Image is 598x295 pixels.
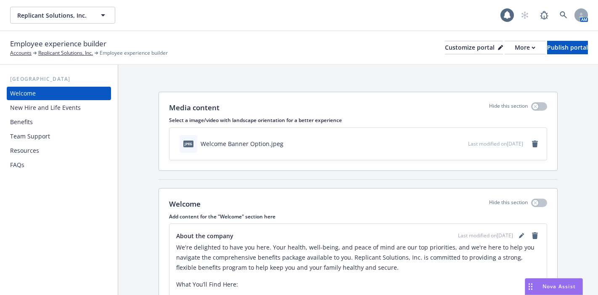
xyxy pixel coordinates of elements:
[169,102,220,113] p: Media content
[547,41,588,54] button: Publish portal
[10,115,33,129] div: Benefits
[10,7,115,24] button: Replicant Solutions, Inc.
[10,38,106,49] span: Employee experience builder
[10,144,39,157] div: Resources
[525,279,536,295] div: Drag to move
[525,278,583,295] button: Nova Assist
[10,130,50,143] div: Team Support
[38,49,93,57] a: Replicant Solutions, Inc.
[457,139,465,148] button: preview file
[7,158,111,172] a: FAQs
[201,139,283,148] div: Welcome Banner Option.jpeg
[516,7,533,24] a: Start snowing
[169,213,547,220] p: Add content for the "Welcome" section here
[530,231,540,241] a: remove
[10,49,32,57] a: Accounts
[10,87,36,100] div: Welcome
[530,139,540,149] a: remove
[7,101,111,114] a: New Hire and Life Events
[444,139,450,148] button: download file
[169,199,201,210] p: Welcome
[10,101,81,114] div: New Hire and Life Events
[445,41,503,54] button: Customize portal
[176,242,540,273] p: We're delighted to have you here. Your health, well-being, and peace of mind are our top prioriti...
[542,283,576,290] span: Nova Assist
[10,158,24,172] div: FAQs
[17,11,90,20] span: Replicant Solutions, Inc.
[516,231,527,241] a: editPencil
[489,102,528,113] p: Hide this section
[515,41,535,54] div: More
[468,140,523,147] span: Last modified on [DATE]
[169,117,547,124] p: Select a image/video with landscape orientation for a better experience
[183,141,193,147] span: jpeg
[555,7,572,24] a: Search
[536,7,553,24] a: Report a Bug
[7,115,111,129] a: Benefits
[7,87,111,100] a: Welcome
[505,41,545,54] button: More
[458,232,513,239] span: Last modified on [DATE]
[7,130,111,143] a: Team Support
[489,199,528,210] p: Hide this section
[7,144,111,157] a: Resources
[176,279,540,290] p: What You’ll Find Here:
[100,49,168,57] span: Employee experience builder
[176,231,233,240] span: About the company
[7,75,111,83] div: [GEOGRAPHIC_DATA]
